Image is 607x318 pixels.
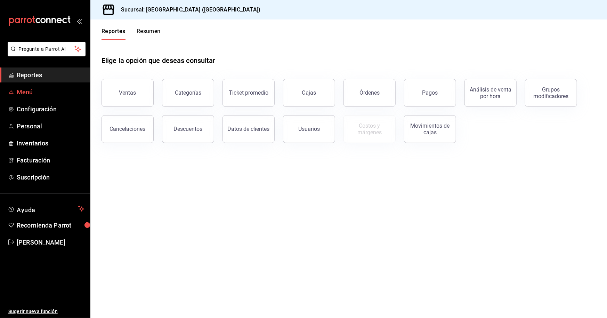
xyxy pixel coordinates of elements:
[119,89,136,96] div: Ventas
[302,89,316,97] div: Cajas
[110,126,146,132] div: Cancelaciones
[343,115,396,143] button: Contrata inventarios para ver este reporte
[404,115,456,143] button: Movimientos de cajas
[17,205,75,213] span: Ayuda
[17,138,84,148] span: Inventarios
[162,79,214,107] button: Categorías
[283,79,335,107] a: Cajas
[228,126,270,132] div: Datos de clientes
[469,86,512,100] div: Análisis de venta por hora
[404,79,456,107] button: Pagos
[222,79,275,107] button: Ticket promedio
[19,46,75,53] span: Pregunta a Parrot AI
[422,89,438,96] div: Pagos
[17,87,84,97] span: Menú
[348,122,391,136] div: Costos y márgenes
[17,121,84,131] span: Personal
[5,50,86,58] a: Pregunta a Parrot AI
[162,115,214,143] button: Descuentos
[8,308,84,315] span: Sugerir nueva función
[298,126,320,132] div: Usuarios
[115,6,260,14] h3: Sucursal: [GEOGRAPHIC_DATA] ([GEOGRAPHIC_DATA])
[408,122,452,136] div: Movimientos de cajas
[102,55,216,66] h1: Elige la opción que deseas consultar
[359,89,380,96] div: Órdenes
[102,79,154,107] button: Ventas
[229,89,268,96] div: Ticket promedio
[529,86,573,100] div: Grupos modificadores
[17,104,84,114] span: Configuración
[174,126,203,132] div: Descuentos
[76,18,82,24] button: open_drawer_menu
[102,115,154,143] button: Cancelaciones
[222,115,275,143] button: Datos de clientes
[17,238,84,247] span: [PERSON_NAME]
[525,79,577,107] button: Grupos modificadores
[17,221,84,230] span: Recomienda Parrot
[137,28,161,40] button: Resumen
[8,42,86,56] button: Pregunta a Parrot AI
[17,173,84,182] span: Suscripción
[464,79,517,107] button: Análisis de venta por hora
[17,156,84,165] span: Facturación
[102,28,126,40] button: Reportes
[102,28,161,40] div: navigation tabs
[283,115,335,143] button: Usuarios
[17,70,84,80] span: Reportes
[175,89,201,96] div: Categorías
[343,79,396,107] button: Órdenes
